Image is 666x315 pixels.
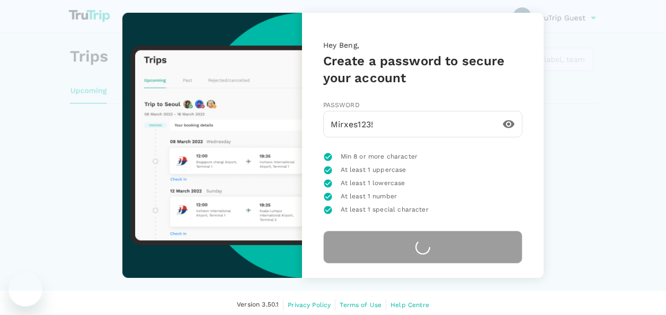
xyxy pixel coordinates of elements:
p: Hey Beng, [323,40,522,52]
span: Privacy Policy [288,301,331,309]
span: At least 1 uppercase [341,165,406,176]
a: Privacy Policy [288,299,331,311]
span: Password [323,101,360,109]
a: Terms of Use [340,299,381,311]
span: Help Centre [390,301,429,309]
span: Terms of Use [340,301,381,309]
span: At least 1 lowercase [341,178,405,189]
h5: Create a password to secure your account [323,52,522,86]
a: Help Centre [390,299,429,311]
span: Min 8 or more character [341,152,418,162]
button: toggle password visibility [496,111,521,137]
span: Version 3.50.1 [237,300,279,310]
img: trutrip-set-password [122,13,301,278]
iframe: Button to launch messaging window [8,273,42,307]
span: At least 1 number [341,191,397,202]
span: At least 1 special character [341,205,429,215]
